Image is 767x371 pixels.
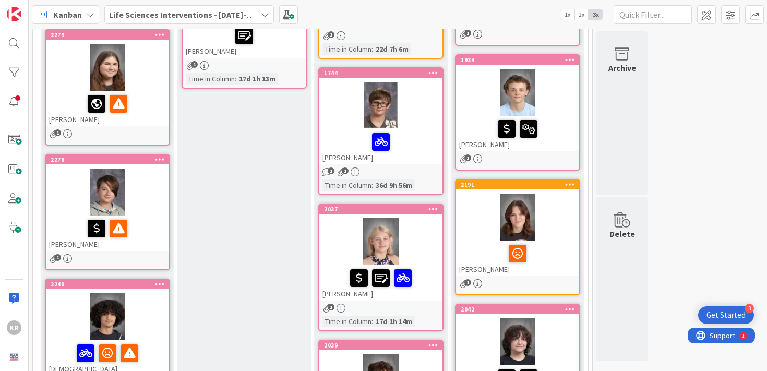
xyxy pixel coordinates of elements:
div: 1 [54,4,57,13]
div: Open Get Started checklist, remaining modules: 3 [698,306,754,324]
div: 2039 [324,342,442,349]
div: 1744[PERSON_NAME] [319,68,442,164]
div: [PERSON_NAME] [46,91,169,126]
div: 1744 [324,69,442,77]
span: 1 [328,167,334,174]
div: KR [7,320,21,335]
div: 3 [745,304,754,313]
div: [PERSON_NAME] [319,265,442,301]
div: 2279 [46,30,169,40]
span: : [371,43,373,55]
div: 1934 [461,56,579,64]
div: Get Started [706,310,746,320]
span: Support [22,2,47,14]
div: Time in Column [322,179,371,191]
div: 36d 9h 56m [373,179,415,191]
div: [PERSON_NAME] [46,216,169,251]
div: 1934 [456,55,579,65]
div: 2279 [51,31,169,39]
div: Time in Column [322,316,371,327]
div: 17d 1h 13m [236,73,278,85]
span: Kanban [53,8,82,21]
span: 1 [54,254,61,261]
div: 2240 [51,281,169,288]
span: 1 [464,279,471,286]
div: 2039 [319,341,442,350]
span: 1 [342,167,349,174]
div: 2042 [461,306,579,313]
div: Time in Column [186,73,235,85]
div: 2191[PERSON_NAME] [456,180,579,276]
div: [PERSON_NAME] [456,116,579,151]
input: Quick Filter... [614,5,692,24]
div: 1934[PERSON_NAME] [456,55,579,151]
span: : [235,73,236,85]
div: Time in Column [322,43,371,55]
div: 2191 [461,181,579,188]
div: 2042 [456,305,579,314]
div: Delete [609,228,635,240]
span: 1 [191,61,198,68]
span: 2x [574,9,589,20]
div: 2278 [51,156,169,163]
span: 3x [589,9,603,20]
div: 17d 1h 14m [373,316,415,327]
div: 2240 [46,280,169,289]
span: 1 [464,30,471,37]
span: 1 [328,31,334,38]
span: 1 [54,129,61,136]
div: 2037[PERSON_NAME] [319,205,442,301]
span: 1x [560,9,574,20]
div: 22d 7h 6m [373,43,411,55]
img: avatar [7,350,21,364]
div: [PERSON_NAME] [319,129,442,164]
div: [PERSON_NAME] [183,22,306,58]
div: 2278[PERSON_NAME] [46,155,169,251]
span: 1 [328,304,334,310]
div: 2037 [324,206,442,213]
b: Life Sciences Interventions - [DATE]-[DATE] [109,9,271,20]
span: 1 [464,154,471,161]
span: : [371,316,373,327]
div: 2037 [319,205,442,214]
div: 1744 [319,68,442,78]
div: 2279[PERSON_NAME] [46,30,169,126]
img: Visit kanbanzone.com [7,7,21,21]
div: 2191 [456,180,579,189]
span: : [371,179,373,191]
div: [PERSON_NAME] [456,241,579,276]
div: 2278 [46,155,169,164]
div: Archive [608,62,636,74]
